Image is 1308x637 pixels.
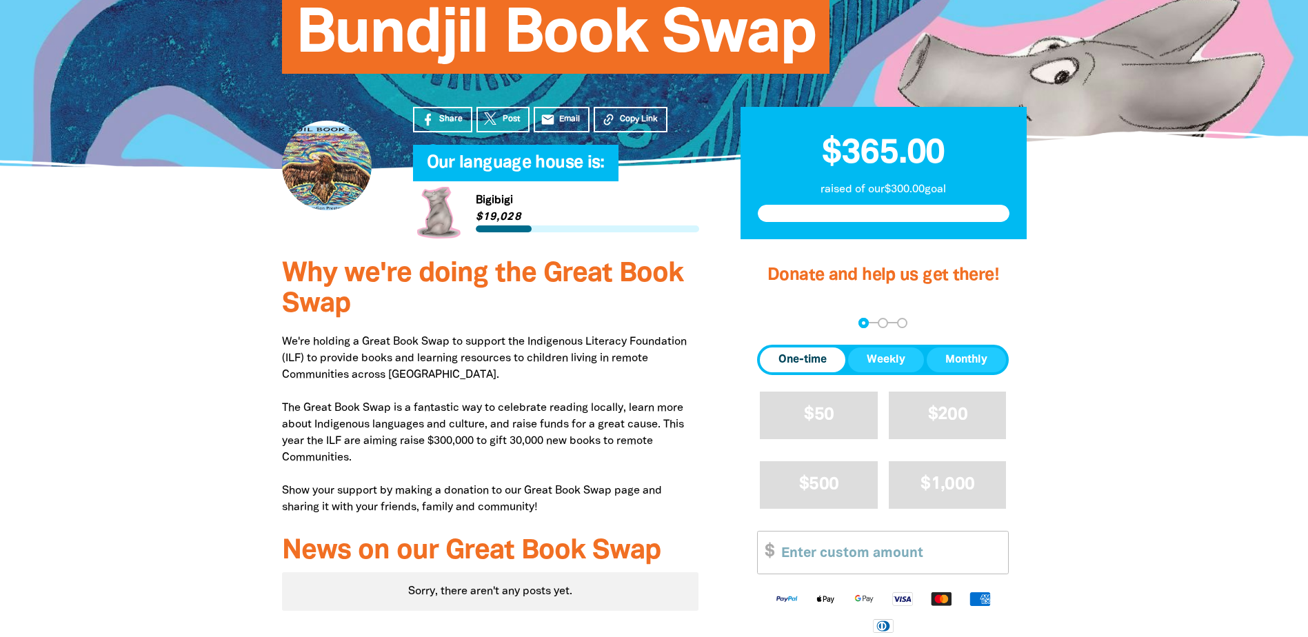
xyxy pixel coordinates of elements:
[864,618,903,634] img: Diners Club logo
[960,591,999,607] img: American Express logo
[804,407,834,423] span: $50
[878,318,888,328] button: Navigate to step 2 of 3 to enter your details
[928,407,967,423] span: $200
[767,591,806,607] img: Paypal logo
[867,352,905,368] span: Weekly
[883,591,922,607] img: Visa logo
[889,392,1007,439] button: $200
[282,261,683,317] span: Why we're doing the Great Book Swap
[282,334,699,516] p: We're holding a Great Book Swap to support the Indigenous Literacy Foundation (ILF) to provide bo...
[413,168,699,176] h6: My Team
[799,476,838,492] span: $500
[439,113,463,125] span: Share
[848,347,924,372] button: Weekly
[503,113,520,125] span: Post
[822,138,945,170] span: $365.00
[758,181,1009,198] p: raised of our $300.00 goal
[778,352,827,368] span: One-time
[758,532,774,574] span: $
[889,461,1007,509] button: $1,000
[757,345,1009,375] div: Donation frequency
[920,476,974,492] span: $1,000
[559,113,580,125] span: Email
[282,572,699,611] div: Paginated content
[541,112,555,127] i: email
[845,591,883,607] img: Google Pay logo
[620,113,658,125] span: Copy Link
[806,591,845,607] img: Apple Pay logo
[922,591,960,607] img: Mastercard logo
[534,107,590,132] a: emailEmail
[427,155,605,181] span: Our language house is:
[282,572,699,611] div: Sorry, there aren't any posts yet.
[594,107,667,132] button: Copy Link
[760,392,878,439] button: $50
[476,107,530,132] a: Post
[897,318,907,328] button: Navigate to step 3 of 3 to enter your payment details
[413,107,472,132] a: Share
[927,347,1006,372] button: Monthly
[760,347,845,372] button: One-time
[767,267,999,283] span: Donate and help us get there!
[858,318,869,328] button: Navigate to step 1 of 3 to enter your donation amount
[772,532,1008,574] input: Enter custom amount
[296,7,816,74] span: Bundjil Book Swap
[945,352,987,368] span: Monthly
[760,461,878,509] button: $500
[282,536,699,567] h3: News on our Great Book Swap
